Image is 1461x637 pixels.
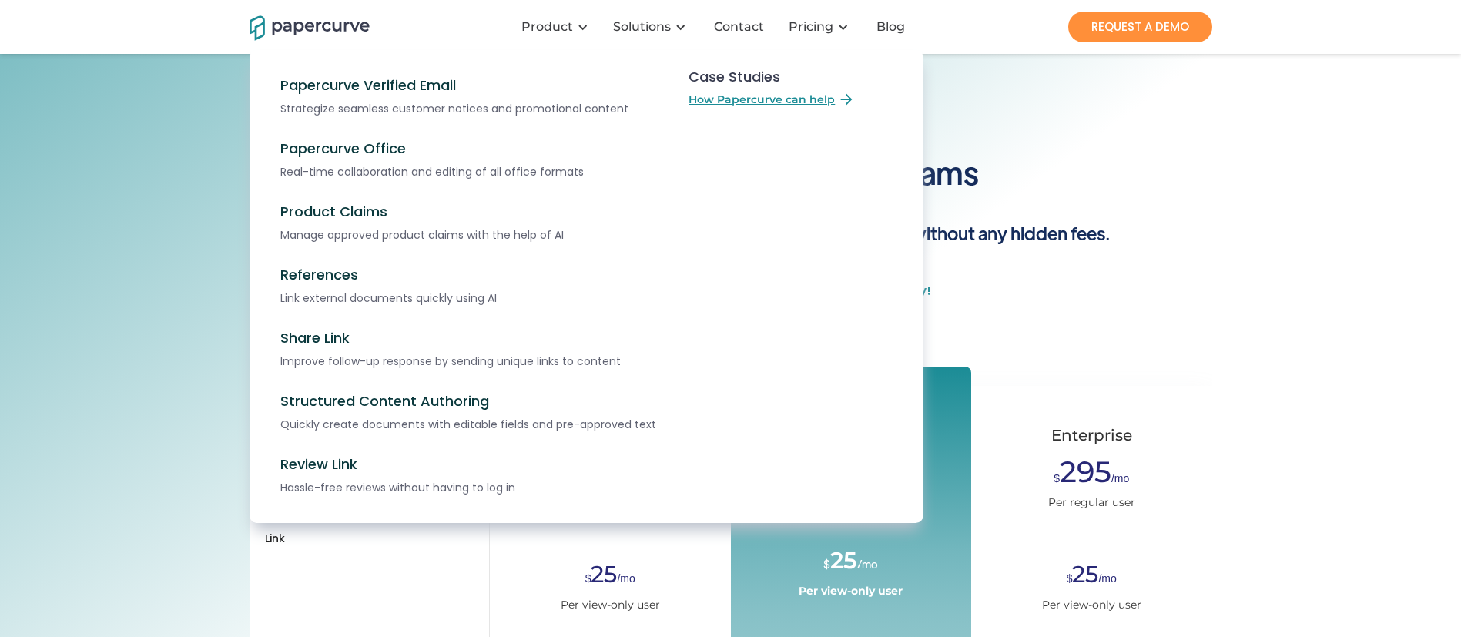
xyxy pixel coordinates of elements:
[1042,595,1141,614] div: Per view-only user
[280,353,664,370] div: Improve follow-up response by sending unique links to content
[265,65,674,129] a: Papercurve Verified EmailStrategize seamless customer notices and promotional content
[250,13,350,40] a: home
[702,19,779,35] a: Contact
[876,19,905,35] div: Blog
[823,540,878,582] div: $ /mo
[280,203,387,220] div: Product Claims
[250,50,1212,554] nav: Solutions
[689,91,855,108] a: How Papercurve can help
[1067,554,1117,595] div: $ /mo
[521,19,573,35] div: Product
[280,163,664,180] div: Real-time collaboration and editing of all office formats
[250,523,1212,554] a: Link
[1072,560,1098,588] span: 25
[585,554,635,595] div: $ /mo
[265,255,674,318] a: ReferencesLink external documents quickly using AI
[512,4,604,50] div: Product
[280,77,456,94] div: Papercurve Verified Email
[280,330,350,347] div: Share Link
[779,4,864,50] div: Pricing
[561,595,660,614] div: Per view-only user
[280,267,358,283] div: References
[280,140,406,157] div: Papercurve Office
[280,479,664,496] div: Hassle-free reviews without having to log in
[265,444,674,508] a: Review LinkHassle-free reviews without having to log in
[830,546,857,575] span: 25
[265,381,674,444] a: Structured Content AuthoringQuickly create documents with editable fields and pre-approved text
[280,456,357,473] div: Review Link
[613,19,671,35] div: Solutions
[265,129,674,192] a: Papercurve OfficeReal-time collaboration and editing of all office formats
[689,69,780,85] div: Case Studies
[789,19,833,35] a: Pricing
[265,318,674,381] a: Share LinkImprove follow-up response by sending unique links to content
[280,416,664,433] div: Quickly create documents with editable fields and pre-approved text
[280,393,598,410] div: Structured Content Authoring
[265,192,674,255] a: Product ClaimsManage approved product claims with the help of AI
[1068,12,1212,42] a: REQUEST A DEMO
[591,560,617,588] span: 25
[799,582,903,600] div: Per view-only user
[714,19,764,35] div: Contact
[280,290,664,307] div: Link external documents quickly using AI
[280,226,664,243] div: Manage approved product claims with the help of AI
[280,100,664,117] div: Strategize seamless customer notices and promotional content
[604,4,702,50] div: Solutions
[864,19,920,35] a: Blog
